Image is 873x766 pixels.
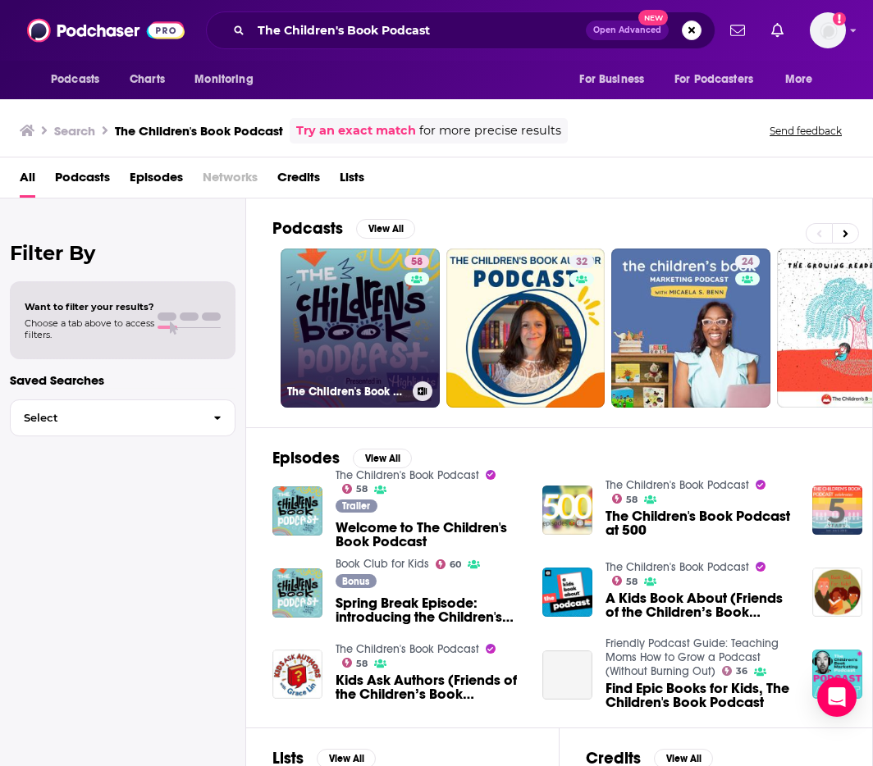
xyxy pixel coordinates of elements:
button: View All [353,449,412,468]
button: open menu [39,64,121,95]
svg: Add a profile image [833,12,846,25]
a: Podcasts [55,164,110,198]
button: open menu [774,64,834,95]
img: Kids Ask Authors (Friends of the Children’s Book Podcast) [272,650,322,700]
h3: The Children's Book Podcast [115,123,283,139]
span: 58 [626,578,638,586]
a: 24 [735,255,760,268]
span: 32 [576,254,587,271]
span: 58 [356,660,368,668]
a: The Children's Book Podcast [336,468,479,482]
span: For Business [579,68,644,91]
span: 58 [411,254,423,271]
a: Kids Ask Authors (Friends of the Children’s Book Podcast) [336,673,523,701]
span: Want to filter your results? [25,301,154,312]
a: Find Epic Books for Kids, The Children's Book Podcast [606,682,793,709]
a: 58 [612,576,638,586]
a: Friendly Podcast Guide: Teaching Moms How to Grow a Podcast (Without Burning Out) [606,636,779,678]
a: Welcome to The Children's Book Podcast [336,521,523,549]
a: Lists [340,164,364,198]
span: More [785,68,813,91]
a: Spring Break Episode: introducing the Children's Book Podcast [336,596,523,624]
span: 58 [626,496,638,504]
a: The Children's Book Podcast at 500 [606,509,793,537]
input: Search podcasts, credits, & more... [251,17,586,43]
a: The Children's Book Podcast [606,560,749,574]
button: open menu [183,64,274,95]
a: PodcastsView All [272,218,415,239]
img: Spring Break Episode: introducing the Children's Book Podcast [272,568,322,618]
img: A Kids Book About (Friends of the Children’s Book Podcast) [542,568,592,618]
button: open menu [664,64,777,95]
a: 58The Children's Book Podcast [281,248,440,408]
span: 60 [450,561,461,568]
a: 36 [722,666,748,676]
span: 58 [356,486,368,493]
span: Trailer [342,501,370,511]
span: Choose a tab above to access filters. [25,317,154,340]
span: Bonus [342,577,369,586]
img: 5 Years of The Children's Book Podcast [812,486,862,536]
a: Credits [277,164,320,198]
a: 32 [569,255,594,268]
a: Try an exact match [296,121,416,140]
a: The Children's Book Podcast [336,642,479,656]
button: Select [10,399,235,436]
h2: Filter By [10,241,235,265]
a: Book Club for Kids [336,557,429,571]
span: Select [11,413,200,423]
a: Episodes [130,164,183,198]
img: The Children's Book Podcast at 500 [542,486,592,536]
span: Open Advanced [593,26,661,34]
span: for more precise results [419,121,561,140]
img: The Book Club for Kids (Friends of the Children’s Book Podcast) [812,568,862,618]
span: Logged in as sarahhallprinc [810,12,846,48]
h3: Search [54,123,95,139]
a: All [20,164,35,198]
a: 58 [342,658,368,668]
button: open menu [568,64,665,95]
a: Find Epic Books for Kids, The Children's Book Podcast [542,650,592,700]
a: Charts [119,64,175,95]
span: 36 [736,668,747,675]
span: Monitoring [194,68,253,91]
span: New [638,10,668,25]
img: User Profile [810,12,846,48]
img: Welcome to The Children's Book Podcast [272,486,322,536]
div: Search podcasts, credits, & more... [206,11,715,49]
a: 58 [342,484,368,494]
a: 58 [612,494,638,504]
button: Open AdvancedNew [586,21,669,40]
span: For Podcasters [674,68,753,91]
span: Charts [130,68,165,91]
button: View All [356,219,415,239]
span: A Kids Book About (Friends of the Children’s Book Podcast) [606,591,793,619]
span: 24 [742,254,753,271]
span: Networks [203,164,258,198]
img: Podchaser - Follow, Share and Rate Podcasts [27,15,185,46]
h2: Podcasts [272,218,343,239]
h3: The Children's Book Podcast [287,385,406,399]
h2: Episodes [272,448,340,468]
img: 241 PODCAST AUDIT: The Children’s Book Marketing podcast [812,650,862,700]
button: Send feedback [765,124,847,138]
button: Show profile menu [810,12,846,48]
